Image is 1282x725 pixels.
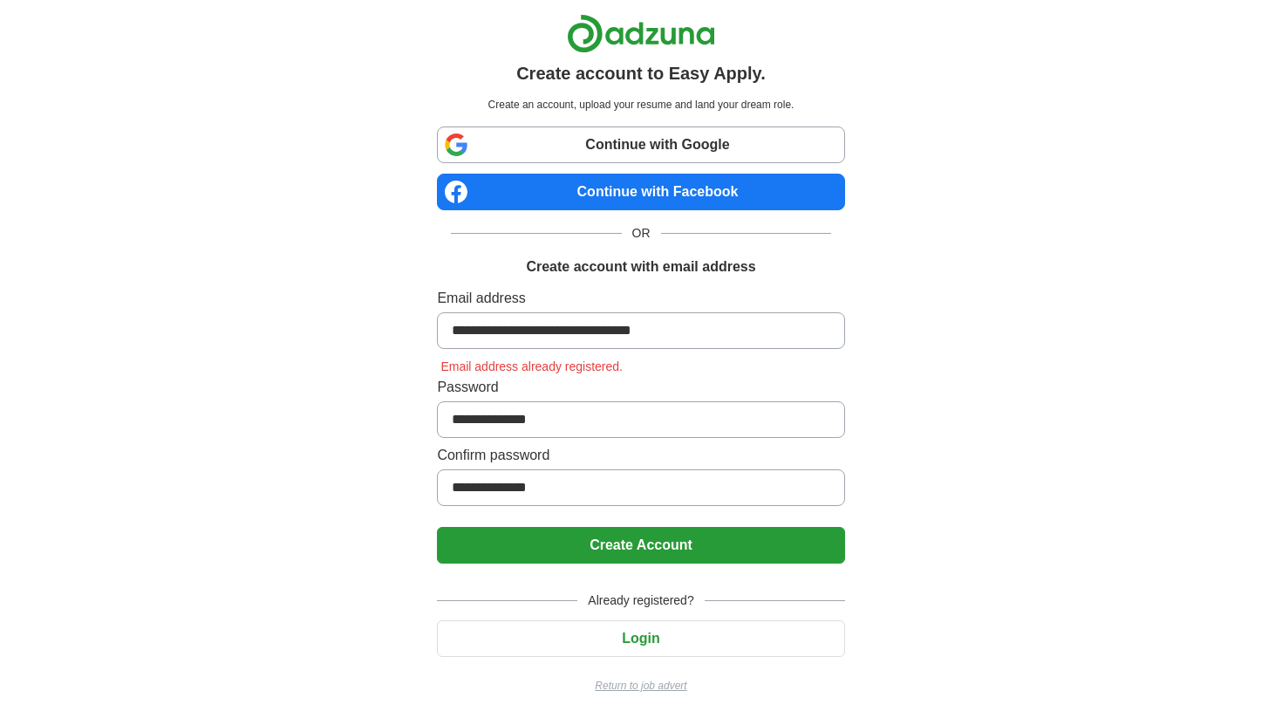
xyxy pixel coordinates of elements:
[437,359,626,373] span: Email address already registered.
[437,174,844,210] a: Continue with Facebook
[437,620,844,657] button: Login
[516,60,766,86] h1: Create account to Easy Apply.
[577,592,704,610] span: Already registered?
[437,631,844,646] a: Login
[440,97,841,113] p: Create an account, upload your resume and land your dream role.
[437,377,844,398] label: Password
[437,127,844,163] a: Continue with Google
[437,288,844,309] label: Email address
[437,445,844,466] label: Confirm password
[437,527,844,564] button: Create Account
[567,14,715,53] img: Adzuna logo
[437,678,844,694] a: Return to job advert
[622,224,661,243] span: OR
[526,256,755,277] h1: Create account with email address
